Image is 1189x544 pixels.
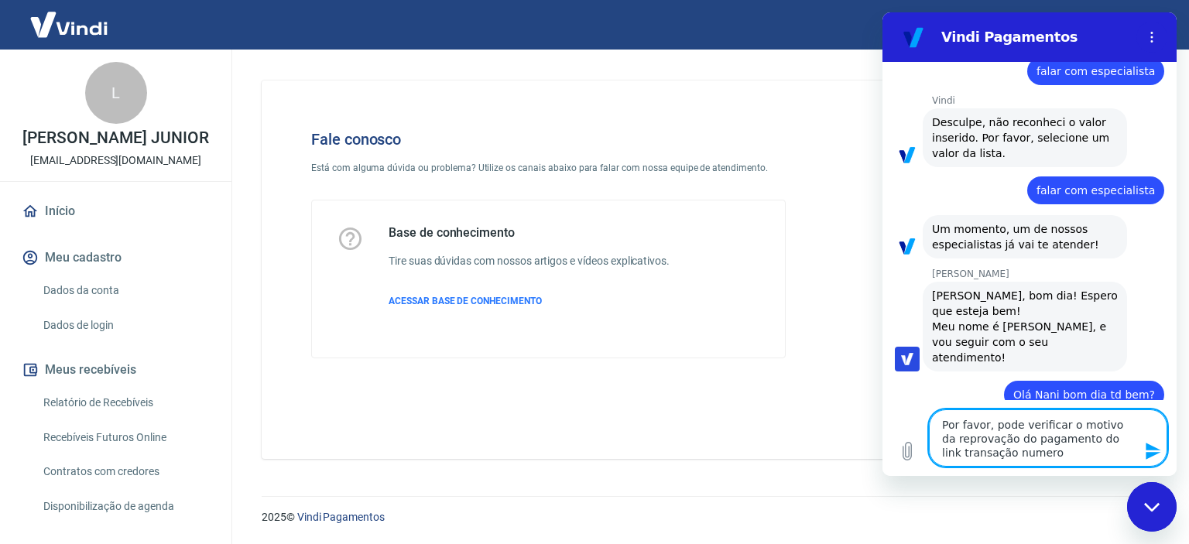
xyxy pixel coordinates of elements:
[37,422,213,453] a: Recebíveis Futuros Online
[22,130,208,146] p: [PERSON_NAME] JUNIOR
[851,105,1087,312] img: Fale conosco
[37,275,213,306] a: Dados da conta
[311,130,786,149] h4: Fale conosco
[30,152,201,169] p: [EMAIL_ADDRESS][DOMAIN_NAME]
[19,241,213,275] button: Meu cadastro
[262,509,1152,525] p: 2025 ©
[85,62,147,124] div: L
[389,294,670,308] a: ACESSAR BASE DE CONHECIMENTO
[19,1,119,48] img: Vindi
[1115,11,1170,39] button: Sair
[389,253,670,269] h6: Tire suas dúvidas com nossos artigos e vídeos explicativos.
[882,12,1177,476] iframe: Janela de mensagens
[19,194,213,228] a: Início
[297,511,385,523] a: Vindi Pagamentos
[19,353,213,387] button: Meus recebíveis
[389,225,670,241] h5: Base de conhecimento
[37,456,213,488] a: Contratos com credores
[311,161,786,175] p: Está com alguma dúvida ou problema? Utilize os canais abaixo para falar com nossa equipe de atend...
[1127,482,1177,532] iframe: Botão para abrir a janela de mensagens, conversa em andamento
[389,296,542,306] span: ACESSAR BASE DE CONHECIMENTO
[37,387,213,419] a: Relatório de Recebíveis
[37,310,213,341] a: Dados de login
[37,491,213,522] a: Disponibilização de agenda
